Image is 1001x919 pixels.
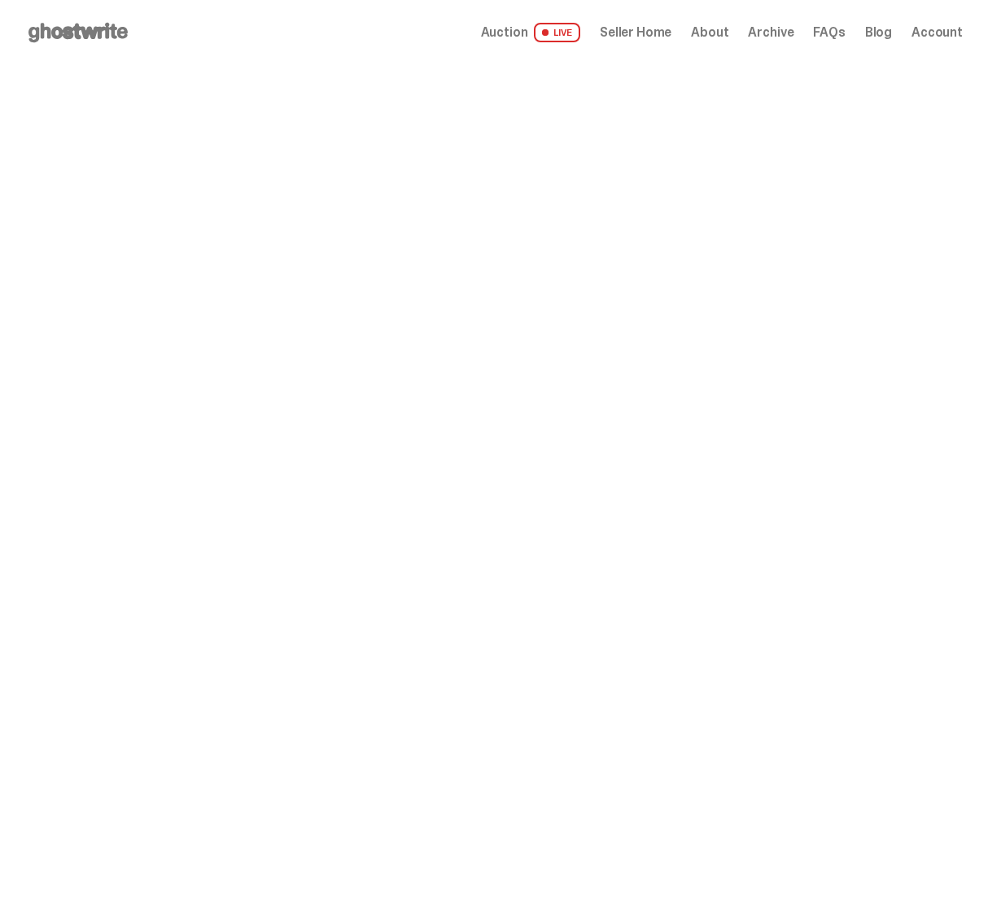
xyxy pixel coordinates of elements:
[691,26,728,39] a: About
[534,23,580,42] span: LIVE
[481,23,580,42] a: Auction LIVE
[911,26,963,39] a: Account
[748,26,793,39] a: Archive
[600,26,671,39] a: Seller Home
[481,26,528,39] span: Auction
[865,26,892,39] a: Blog
[813,26,845,39] a: FAQs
